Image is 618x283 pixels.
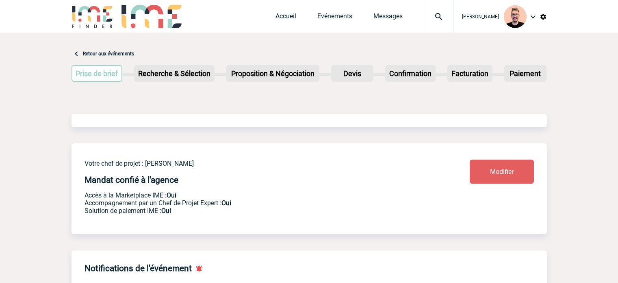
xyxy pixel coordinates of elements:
[448,66,492,81] p: Facturation
[72,66,122,81] p: Prise de brief
[72,5,114,28] img: IME-Finder
[490,168,514,176] span: Modifier
[85,191,422,199] p: Accès à la Marketplace IME :
[275,12,296,24] a: Accueil
[161,207,171,215] b: Oui
[317,12,352,24] a: Evénements
[227,66,319,81] p: Proposition & Négociation
[135,66,214,81] p: Recherche & Sélection
[83,51,134,57] a: Retour aux événements
[85,207,422,215] p: Conformité aux process achat client, Prise en charge de la facturation, Mutualisation de plusieur...
[167,191,176,199] b: Oui
[505,66,546,81] p: Paiement
[85,199,422,207] p: Prestation payante
[373,12,403,24] a: Messages
[504,5,527,28] img: 129741-1.png
[221,199,231,207] b: Oui
[85,263,192,273] h4: Notifications de l'événement
[85,175,178,185] h4: Mandat confié à l'agence
[386,66,435,81] p: Confirmation
[332,66,373,81] p: Devis
[462,14,499,20] span: [PERSON_NAME]
[85,160,422,167] p: Votre chef de projet : [PERSON_NAME]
